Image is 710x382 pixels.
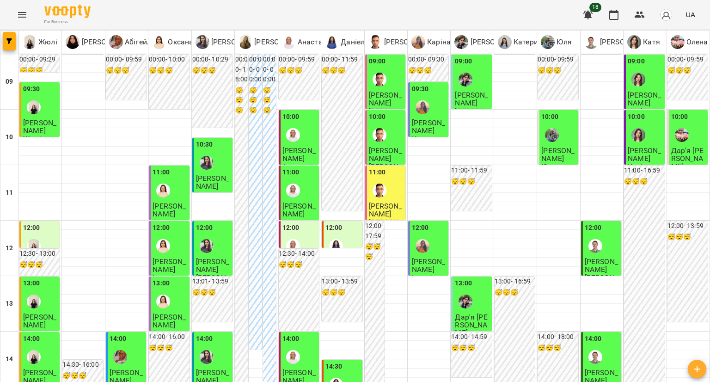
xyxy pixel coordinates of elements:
h6: 😴😴😴 [322,66,362,76]
div: Каріна [411,35,451,49]
div: Юлія [200,350,214,364]
h6: 13 [6,299,13,309]
img: Жюлі [27,100,41,114]
h6: 13:01 - 13:59 [192,277,233,287]
h6: 😴😴😴 [192,66,233,76]
p: [PERSON_NAME] [369,218,404,234]
p: Індивідуальне онлайн заняття 50 хв рівні А1-В1 [153,274,187,314]
div: Микита [459,295,472,308]
a: Д Даніела [325,35,369,49]
label: 12:00 [585,223,602,233]
div: Юлія [196,35,267,49]
button: Menu [11,4,33,26]
img: А [584,35,598,49]
p: [PERSON_NAME] [585,274,619,290]
span: Дар'я [PERSON_NAME] [671,146,704,171]
img: Андрій [588,239,602,253]
img: Оксана [156,239,170,253]
p: Каріна [425,37,451,48]
label: 14:00 [585,334,602,344]
span: [PERSON_NAME] [412,257,445,274]
img: О [66,35,80,49]
a: М [PERSON_NAME] [454,35,526,49]
img: А [109,35,123,49]
div: Андрій [588,350,602,364]
img: Ж [23,35,37,49]
div: Анастасія [286,350,300,364]
h6: 12:00 - 17:59 [365,221,385,241]
label: 12:00 [153,223,170,233]
label: 11:00 [282,167,300,178]
h6: 12:30 - 13:00 [19,249,60,259]
label: 12:00 [282,223,300,233]
h6: 13:00 - 16:59 [495,277,535,287]
label: 09:00 [369,56,386,67]
img: Анастасія [286,239,300,253]
label: 12:00 [325,223,343,233]
img: Юлія [200,239,214,253]
img: Жюлі [27,350,41,364]
h6: 00:00 - 09:59 [538,55,578,65]
span: [PERSON_NAME] [628,146,661,163]
span: [PERSON_NAME] [282,202,316,218]
p: [PERSON_NAME] [369,107,404,123]
h6: 😴😴😴 [19,260,60,270]
a: К Катя [627,35,660,49]
h6: 😴😴😴 [235,86,248,116]
img: М [239,35,252,49]
label: 13:00 [23,278,40,289]
img: К [411,35,425,49]
h6: 😴😴😴 [279,260,319,270]
label: 09:00 [455,56,472,67]
span: [PERSON_NAME] [455,91,488,107]
img: О [152,35,166,49]
a: А Абігейл [109,35,151,49]
img: Оксана [156,295,170,308]
img: Микита [459,73,472,86]
h6: 😴😴😴 [365,242,385,262]
p: Даніела [339,37,369,48]
img: А [282,35,296,49]
span: [PERSON_NAME] [412,118,445,135]
h6: 00:00 - 00:00 [249,55,262,85]
h6: 😴😴😴 [451,177,491,187]
h6: 14:30 - 16:00 [62,360,103,370]
img: Каріна [416,239,429,253]
img: Катя [631,73,645,86]
img: Абігейл [113,350,127,364]
h6: 09 [6,77,13,87]
p: Жюлі [23,135,42,143]
img: М [368,35,382,49]
h6: 😴😴😴 [192,288,233,298]
div: Юля [541,35,572,49]
label: 14:00 [196,334,213,344]
h6: 00:00 - 09:59 [667,55,708,65]
p: Катерина [512,37,546,48]
span: Дар'я [PERSON_NAME] [455,313,487,338]
h6: 11:00 - 16:59 [624,166,664,176]
p: Оксана [166,37,193,48]
div: Андрій [584,35,656,49]
h6: 00:00 - 10:00 [149,55,189,65]
h6: 14 [6,354,13,364]
label: 09:30 [412,84,429,94]
img: Ю [541,35,555,49]
img: Даніела [329,239,343,253]
a: А Анастасія [282,35,332,49]
a: Ю [PERSON_NAME] [196,35,267,49]
h6: 😴😴😴 [62,371,103,381]
label: 13:00 [455,278,472,289]
h6: 😴😴😴 [263,86,276,116]
span: For Business [44,19,91,25]
p: [PERSON_NAME] [80,37,137,48]
p: [PERSON_NAME] [468,37,526,48]
h6: 13:00 - 13:59 [322,277,362,287]
label: 14:00 [23,334,40,344]
p: [PERSON_NAME] [252,37,310,48]
img: Михайло [373,73,386,86]
a: О Олена [671,35,708,49]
